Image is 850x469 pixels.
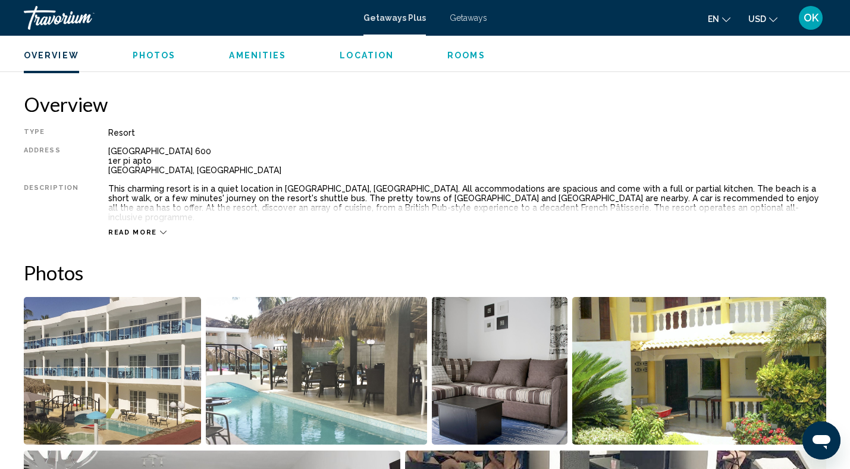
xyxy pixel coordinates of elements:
div: Resort [108,128,826,137]
span: USD [748,14,766,24]
span: en [708,14,719,24]
a: Getaways Plus [363,13,426,23]
button: Overview [24,50,79,61]
button: Change currency [748,10,777,27]
span: OK [804,12,818,24]
button: Rooms [447,50,485,61]
span: Photos [133,51,176,60]
span: Amenities [229,51,286,60]
span: Location [340,51,394,60]
button: Amenities [229,50,286,61]
button: Location [340,50,394,61]
span: Rooms [447,51,485,60]
button: Open full-screen image slider [206,296,428,445]
a: Getaways [450,13,487,23]
h2: Overview [24,92,826,116]
div: Type [24,128,79,137]
button: User Menu [795,5,826,30]
a: Travorium [24,6,352,30]
iframe: Button to launch messaging window [802,421,840,459]
button: Open full-screen image slider [572,296,827,445]
div: Description [24,184,79,222]
h2: Photos [24,261,826,284]
div: Address [24,146,79,175]
span: Overview [24,51,79,60]
div: [GEOGRAPHIC_DATA] 600 1er pi apto [GEOGRAPHIC_DATA], [GEOGRAPHIC_DATA] [108,146,826,175]
span: Read more [108,229,157,236]
button: Change language [708,10,730,27]
button: Read more [108,228,167,237]
button: Open full-screen image slider [24,296,201,445]
div: This charming resort is in a quiet location in [GEOGRAPHIC_DATA], [GEOGRAPHIC_DATA]. All accommod... [108,184,826,222]
button: Photos [133,50,176,61]
button: Open full-screen image slider [432,296,567,445]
